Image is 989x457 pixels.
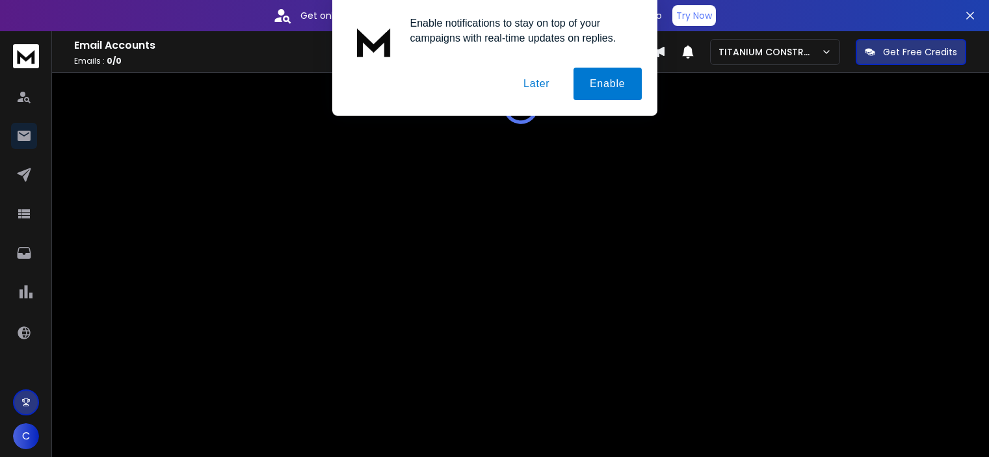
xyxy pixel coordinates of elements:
button: Enable [574,68,642,100]
img: notification icon [348,16,400,68]
button: C [13,423,39,449]
div: Enable notifications to stay on top of your campaigns with real-time updates on replies. [400,16,642,46]
button: Later [507,68,566,100]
